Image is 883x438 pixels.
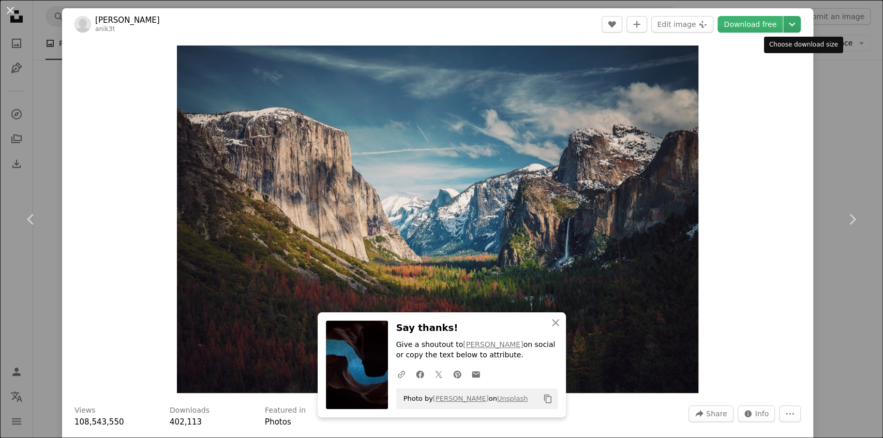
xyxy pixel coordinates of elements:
[74,16,91,33] img: Go to Aniket Deole's profile
[463,340,523,349] a: [PERSON_NAME]
[396,340,558,360] p: Give a shoutout to on social or copy the text below to attribute.
[821,170,883,269] a: Next
[689,405,733,422] button: Share this image
[706,406,727,421] span: Share
[717,16,783,33] a: Download free
[177,46,698,393] img: photo of valley
[497,395,528,402] a: Unsplash
[398,390,528,407] span: Photo by on
[779,405,801,422] button: More Actions
[429,364,448,384] a: Share on Twitter
[755,406,769,421] span: Info
[626,16,647,33] button: Add to Collection
[467,364,485,384] a: Share over email
[411,364,429,384] a: Share on Facebook
[95,15,160,25] a: [PERSON_NAME]
[448,364,467,384] a: Share on Pinterest
[74,405,96,416] h3: Views
[95,25,115,33] a: anik3t
[783,16,801,33] button: Choose download size
[170,405,209,416] h3: Downloads
[177,46,698,393] button: Zoom in on this image
[602,16,622,33] button: Like
[396,321,558,336] h3: Say thanks!
[170,417,202,427] span: 402,113
[433,395,489,402] a: [PERSON_NAME]
[74,417,124,427] span: 108,543,550
[738,405,775,422] button: Stats about this image
[764,37,843,53] div: Choose download size
[651,16,713,33] button: Edit image
[265,405,306,416] h3: Featured in
[265,417,291,427] a: Photos
[539,390,557,407] button: Copy to clipboard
